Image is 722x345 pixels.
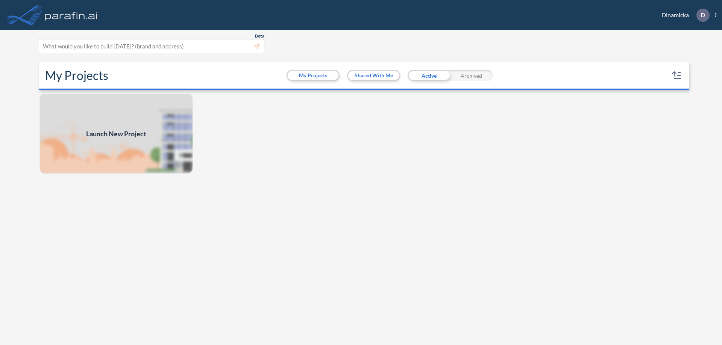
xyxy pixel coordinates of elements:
[39,93,193,174] a: Launch New Project
[408,70,450,81] div: Active
[671,69,683,81] button: sort
[43,8,99,23] img: logo
[86,129,146,139] span: Launch New Project
[255,33,264,39] span: Beta
[450,70,493,81] div: Archived
[45,68,108,83] h2: My Projects
[288,71,338,80] button: My Projects
[348,71,399,80] button: Shared With Me
[650,9,716,22] div: Dinamicka
[701,12,705,18] p: D
[39,93,193,174] img: add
